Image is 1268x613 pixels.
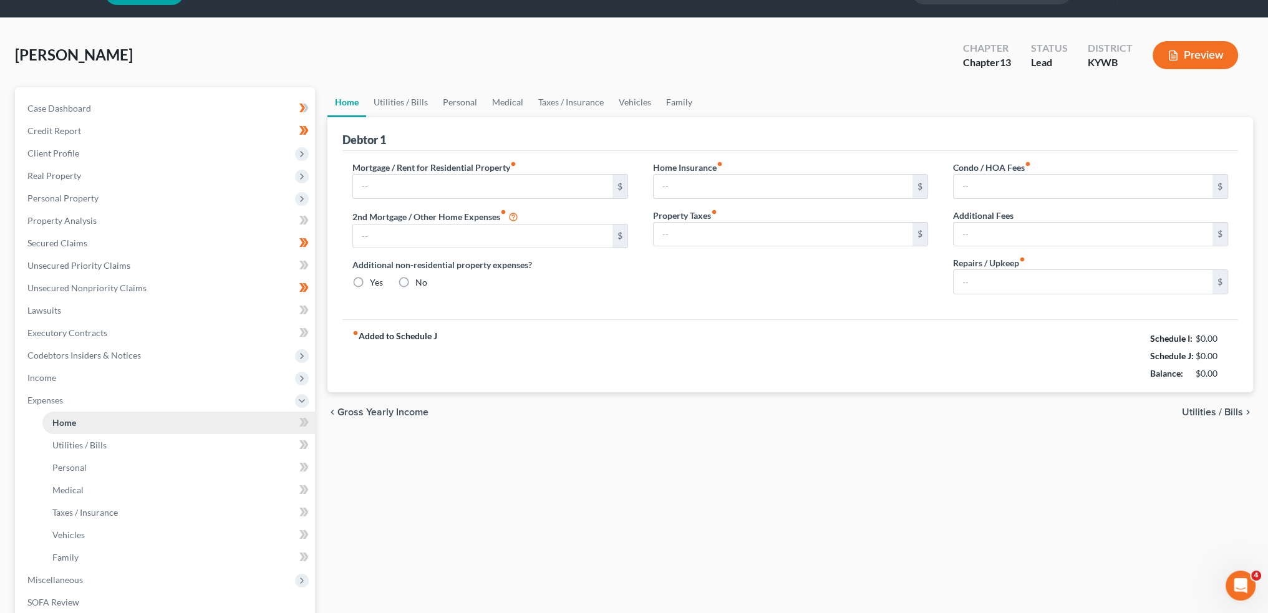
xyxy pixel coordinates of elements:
[352,330,437,382] strong: Added to Schedule J
[27,597,79,607] span: SOFA Review
[52,552,79,562] span: Family
[17,210,315,232] a: Property Analysis
[27,193,99,203] span: Personal Property
[711,209,717,215] i: fiber_manual_record
[27,350,141,360] span: Codebtors Insiders & Notices
[17,322,315,344] a: Executory Contracts
[953,256,1025,269] label: Repairs / Upkeep
[1243,407,1253,417] i: chevron_right
[485,87,531,117] a: Medical
[27,395,63,405] span: Expenses
[42,524,315,546] a: Vehicles
[611,87,659,117] a: Vehicles
[42,479,315,501] a: Medical
[1251,571,1261,581] span: 4
[1031,56,1068,70] div: Lead
[717,161,723,167] i: fiber_manual_record
[1150,350,1194,361] strong: Schedule J:
[352,161,516,174] label: Mortgage / Rent for Residential Property
[27,282,147,293] span: Unsecured Nonpriority Claims
[1212,175,1227,198] div: $
[1226,571,1256,601] iframe: Intercom live chat
[1196,367,1229,380] div: $0.00
[27,327,107,338] span: Executory Contracts
[370,276,383,289] label: Yes
[953,161,1031,174] label: Condo / HOA Fees
[963,41,1011,56] div: Chapter
[612,175,627,198] div: $
[500,209,506,215] i: fiber_manual_record
[1196,332,1229,345] div: $0.00
[17,120,315,142] a: Credit Report
[1150,333,1193,344] strong: Schedule I:
[52,507,118,518] span: Taxes / Insurance
[352,209,518,224] label: 2nd Mortgage / Other Home Expenses
[17,277,315,299] a: Unsecured Nonpriority Claims
[653,161,723,174] label: Home Insurance
[353,224,612,248] input: --
[327,407,337,417] i: chevron_left
[531,87,611,117] a: Taxes / Insurance
[963,56,1011,70] div: Chapter
[953,209,1014,222] label: Additional Fees
[27,238,87,248] span: Secured Claims
[954,270,1212,294] input: --
[912,175,927,198] div: $
[52,417,76,428] span: Home
[1212,270,1227,294] div: $
[954,223,1212,246] input: --
[1088,56,1133,70] div: KYWB
[52,529,85,540] span: Vehicles
[435,87,485,117] a: Personal
[1031,41,1068,56] div: Status
[27,148,79,158] span: Client Profile
[17,254,315,277] a: Unsecured Priority Claims
[352,330,359,336] i: fiber_manual_record
[1150,368,1183,379] strong: Balance:
[27,574,83,585] span: Miscellaneous
[1182,407,1243,417] span: Utilities / Bills
[352,258,627,271] label: Additional non-residential property expenses?
[653,209,717,222] label: Property Taxes
[17,97,315,120] a: Case Dashboard
[342,132,386,147] div: Debtor 1
[327,87,366,117] a: Home
[654,223,912,246] input: --
[353,175,612,198] input: --
[42,434,315,456] a: Utilities / Bills
[52,462,87,473] span: Personal
[415,276,427,289] label: No
[17,232,315,254] a: Secured Claims
[1025,161,1031,167] i: fiber_manual_record
[52,485,84,495] span: Medical
[1153,41,1238,69] button: Preview
[366,87,435,117] a: Utilities / Bills
[327,407,428,417] button: chevron_left Gross Yearly Income
[52,440,107,450] span: Utilities / Bills
[17,299,315,322] a: Lawsuits
[27,170,81,181] span: Real Property
[1019,256,1025,263] i: fiber_manual_record
[27,215,97,226] span: Property Analysis
[912,223,927,246] div: $
[42,501,315,524] a: Taxes / Insurance
[1212,223,1227,246] div: $
[42,456,315,479] a: Personal
[27,372,56,383] span: Income
[954,175,1212,198] input: --
[15,46,133,64] span: [PERSON_NAME]
[27,103,91,113] span: Case Dashboard
[612,224,627,248] div: $
[1000,56,1011,68] span: 13
[1196,350,1229,362] div: $0.00
[659,87,700,117] a: Family
[1088,41,1133,56] div: District
[337,407,428,417] span: Gross Yearly Income
[510,161,516,167] i: fiber_manual_record
[1182,407,1253,417] button: Utilities / Bills chevron_right
[654,175,912,198] input: --
[27,305,61,316] span: Lawsuits
[42,546,315,569] a: Family
[27,260,130,271] span: Unsecured Priority Claims
[42,412,315,434] a: Home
